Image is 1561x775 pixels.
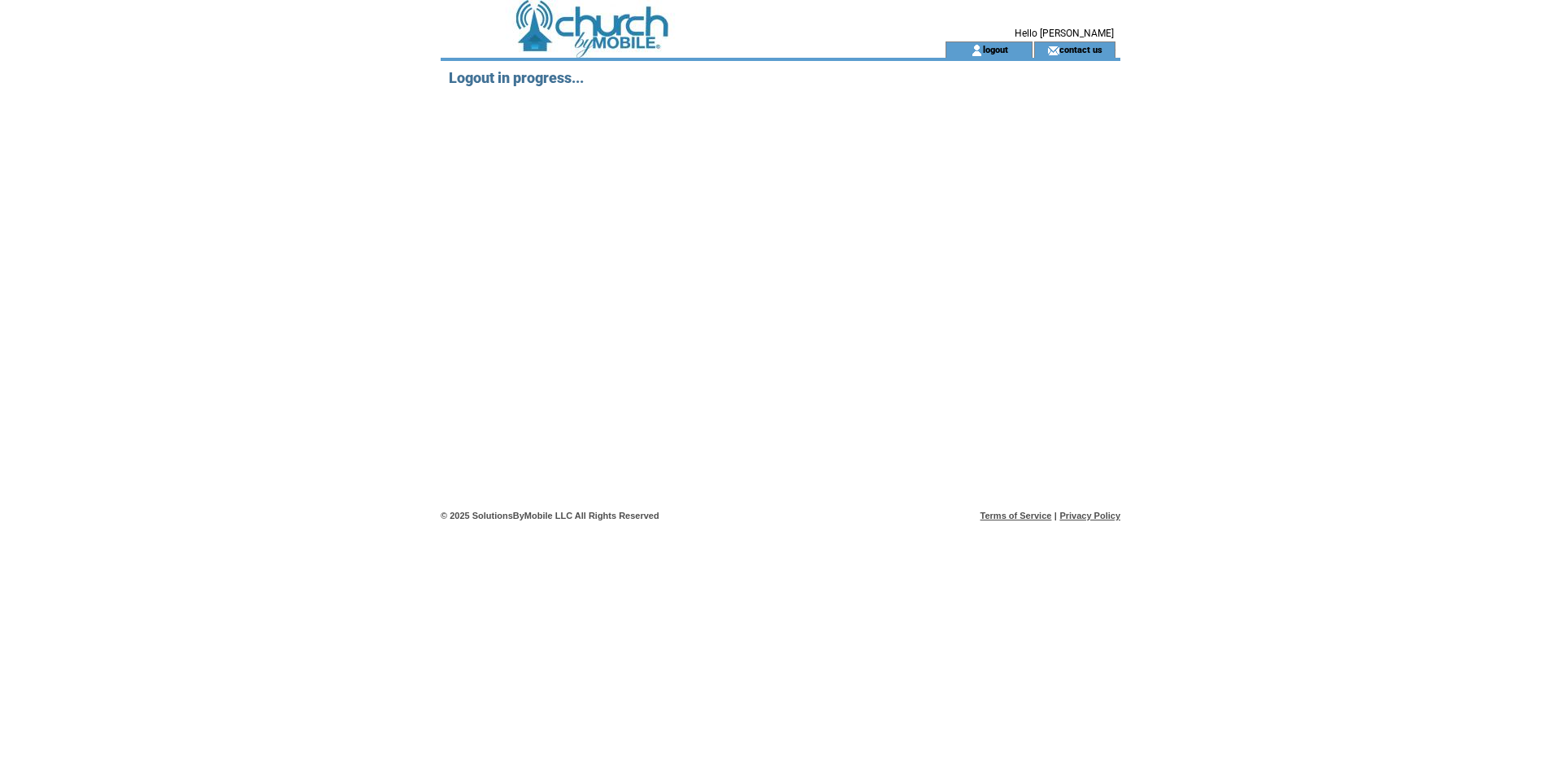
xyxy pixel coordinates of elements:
[981,511,1052,520] a: Terms of Service
[1047,44,1059,57] img: contact_us_icon.gif
[1015,28,1114,39] span: Hello [PERSON_NAME]
[1059,511,1120,520] a: Privacy Policy
[449,69,584,86] span: Logout in progress...
[441,511,659,520] span: © 2025 SolutionsByMobile LLC All Rights Reserved
[971,44,983,57] img: account_icon.gif
[1059,44,1102,54] a: contact us
[983,44,1008,54] a: logout
[1054,511,1057,520] span: |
